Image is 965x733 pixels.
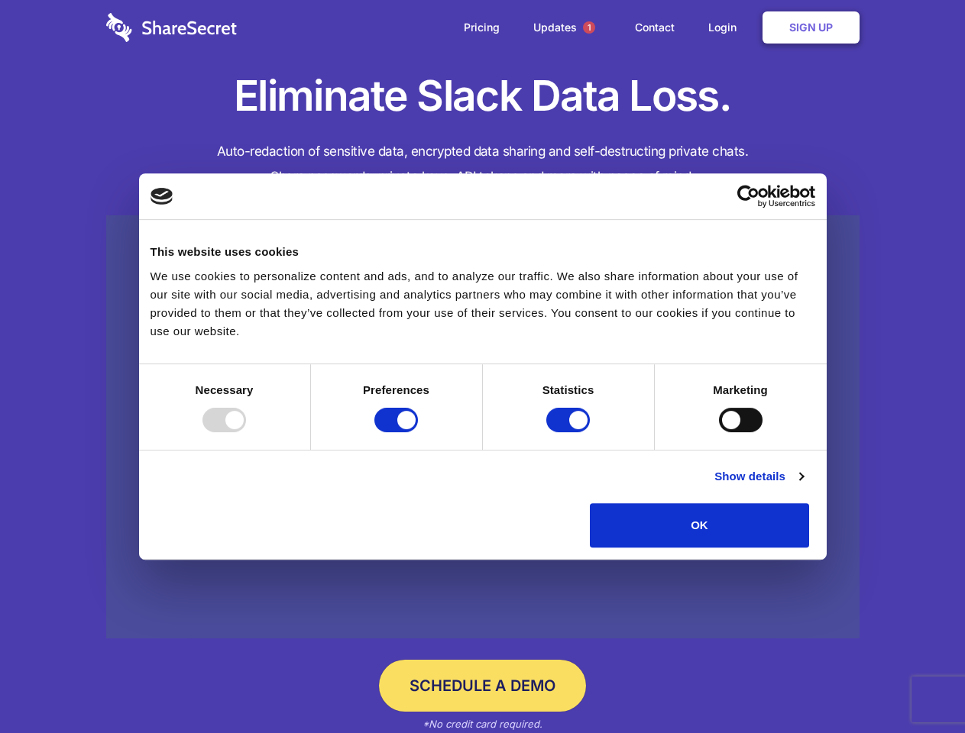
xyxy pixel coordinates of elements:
h4: Auto-redaction of sensitive data, encrypted data sharing and self-destructing private chats. Shar... [106,139,860,189]
div: This website uses cookies [151,243,815,261]
strong: Preferences [363,383,429,396]
a: Show details [714,467,803,486]
a: Usercentrics Cookiebot - opens in a new window [682,185,815,208]
strong: Necessary [196,383,254,396]
a: Pricing [448,4,515,51]
em: *No credit card required. [423,718,542,730]
a: Contact [620,4,690,51]
strong: Marketing [713,383,768,396]
h1: Eliminate Slack Data Loss. [106,69,860,124]
button: OK [590,503,809,547]
img: logo [151,188,173,205]
span: 1 [583,21,595,34]
strong: Statistics [542,383,594,396]
a: Login [693,4,759,51]
div: We use cookies to personalize content and ads, and to analyze our traffic. We also share informat... [151,267,815,341]
img: logo-wordmark-white-trans-d4663122ce5f474addd5e946df7df03e33cb6a1c49d2221995e7729f52c070b2.svg [106,13,237,42]
a: Wistia video thumbnail [106,215,860,639]
a: Sign Up [763,11,860,44]
a: Schedule a Demo [379,660,586,712]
